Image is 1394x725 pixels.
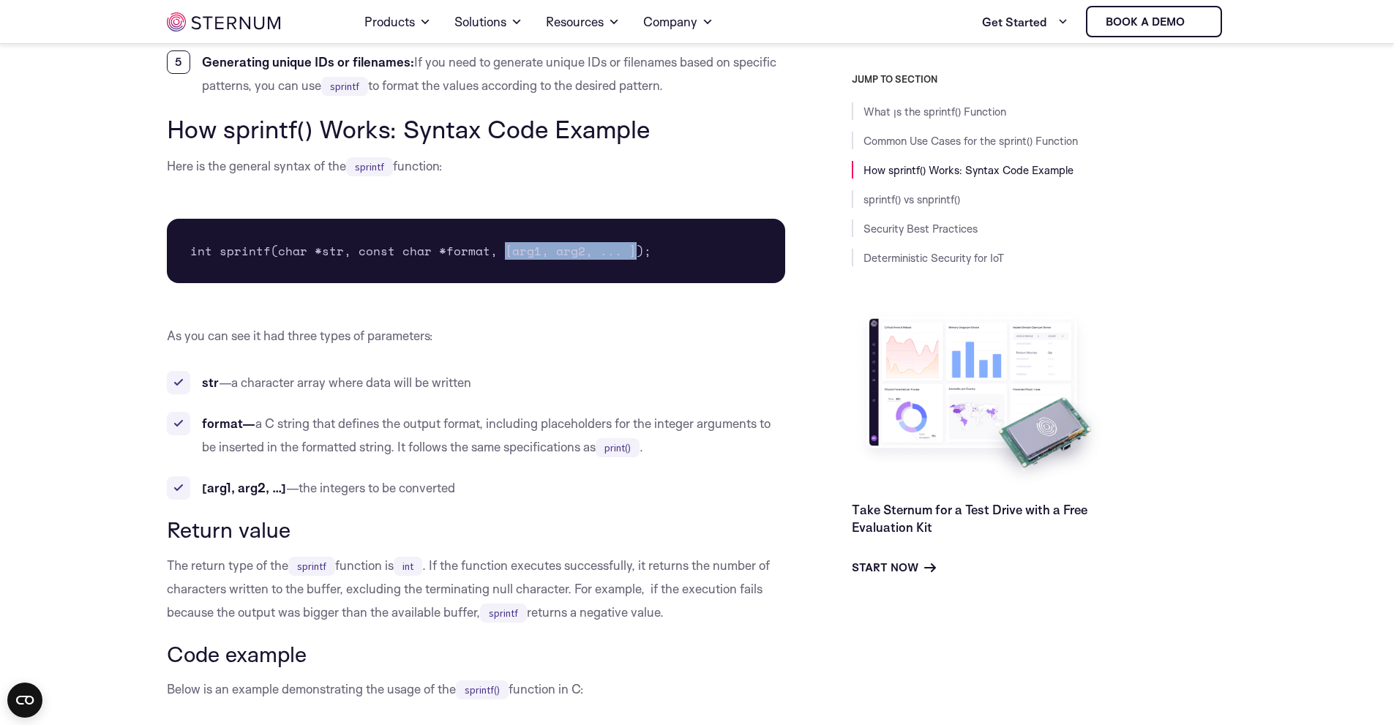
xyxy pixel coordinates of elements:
[167,115,786,143] h2: How sprintf() Works: Syntax Code Example
[202,54,414,70] strong: Generating unique IDs or filenames:
[167,554,786,624] p: The return type of the function is . If the function executes successfully, it returns the number...
[202,480,286,495] b: [arg1, arg2, …]
[480,604,527,623] code: sprintf
[852,559,936,576] a: Start Now
[863,163,1073,177] a: How sprintf() Works: Syntax Code Example
[167,677,786,701] p: Below is an example demonstrating the usage of the function in C:
[167,12,280,31] img: sternum iot
[167,219,786,283] pre: int sprintf(char *str, const char *format, [arg1, arg2, ... ]);
[863,192,960,206] a: sprintf() vs snprintf()
[288,557,335,576] code: sprintf
[202,416,255,431] b: format—
[863,134,1078,148] a: Common Use Cases for the sprint() Function
[346,157,393,176] code: sprintf
[1086,6,1222,37] a: Book a demo
[167,154,786,178] p: Here is the general syntax of the function:
[167,517,786,542] h3: Return value
[643,1,713,42] a: Company
[202,375,219,390] b: str
[863,251,1004,265] a: Deterministic Security for IoT
[7,683,42,718] button: Open CMP widget
[982,7,1068,37] a: Get Started
[321,77,368,96] code: sprintf
[394,557,422,576] code: int
[852,502,1087,535] a: Take Sternum for a Test Drive with a Free Evaluation Kit
[596,438,640,457] code: print()
[456,680,509,699] code: sprintf()
[167,642,786,666] h3: Code example
[167,324,786,348] p: As you can see it had three types of parameters:
[546,1,620,42] a: Resources
[364,1,431,42] a: Products
[1191,16,1202,28] img: sternum iot
[167,371,786,394] li: —a character array where data will be written
[852,73,1228,85] h3: JUMP TO SECTION
[852,307,1108,489] img: Take Sternum for a Test Drive with a Free Evaluation Kit
[167,50,786,97] li: If you need to generate unique IDs or filenames based on specific patterns, you can use to format...
[167,476,786,500] li: —the integers to be converted
[863,105,1006,119] a: What ןs the sprintf() Function
[863,222,978,236] a: Security Best Practices
[454,1,522,42] a: Solutions
[167,412,786,459] li: a C string that defines the output format, including placeholders for the integer arguments to be...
